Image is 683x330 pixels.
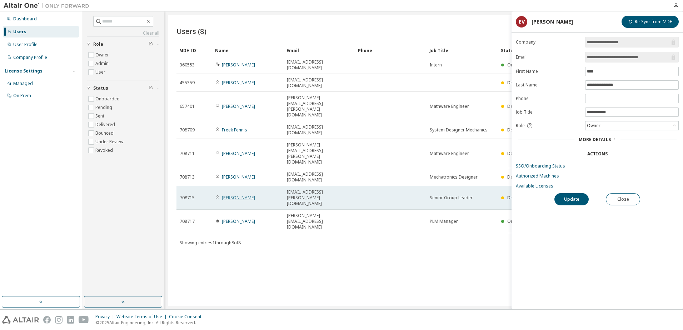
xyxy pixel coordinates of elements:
[516,183,679,189] a: Available Licenses
[149,41,153,47] span: Clear filter
[507,62,532,68] span: Onboarded
[43,316,51,324] img: facebook.svg
[95,51,110,59] label: Owner
[2,316,39,324] img: altair_logo.svg
[180,80,195,86] span: 455359
[13,93,31,99] div: On Prem
[87,30,159,36] a: Clear all
[507,103,527,109] span: Delivered
[430,219,458,224] span: PLM Manager
[95,103,114,112] label: Pending
[215,45,281,56] div: Name
[95,129,115,137] label: Bounced
[516,54,581,60] label: Email
[222,80,255,86] a: [PERSON_NAME]
[516,173,679,179] a: Authorized Machines
[430,127,488,133] span: System Designer Mechanics
[180,62,195,68] span: 360553
[180,127,195,133] span: 708709
[67,316,74,324] img: linkedin.svg
[180,240,241,246] span: Showing entries 1 through 8 of 8
[358,45,424,56] div: Phone
[87,36,159,52] button: Role
[430,195,473,201] span: Senior Group Leader
[430,151,469,156] span: Mathware Engineer
[87,80,159,96] button: Status
[4,2,93,9] img: Altair One
[13,55,47,60] div: Company Profile
[222,195,255,201] a: [PERSON_NAME]
[507,218,532,224] span: Onboarded
[516,163,679,169] a: SSO/Onboarding Status
[287,95,352,118] span: [PERSON_NAME][EMAIL_ADDRESS][PERSON_NAME][DOMAIN_NAME]
[95,120,116,129] label: Delivered
[180,195,195,201] span: 708715
[13,16,37,22] div: Dashboard
[586,122,602,130] div: Owner
[287,213,352,230] span: [PERSON_NAME][EMAIL_ADDRESS][DOMAIN_NAME]
[93,85,108,91] span: Status
[95,314,116,320] div: Privacy
[95,95,121,103] label: Onboarded
[516,96,581,101] label: Phone
[430,104,469,109] span: Mathware Engineer
[579,136,611,142] span: More Details
[116,314,169,320] div: Website Terms of Use
[516,109,581,115] label: Job Title
[516,123,525,129] span: Role
[222,174,255,180] a: [PERSON_NAME]
[554,193,589,205] button: Update
[501,45,634,56] div: Status
[5,68,43,74] div: License Settings
[430,174,478,180] span: Mechatronics Designer
[95,59,110,68] label: Admin
[430,62,442,68] span: Intern
[79,316,89,324] img: youtube.svg
[507,80,527,86] span: Delivered
[95,112,106,120] label: Sent
[95,320,206,326] p: © 2025 Altair Engineering, Inc. All Rights Reserved.
[55,316,63,324] img: instagram.svg
[95,68,107,76] label: User
[222,127,247,133] a: Freek Fennis
[286,45,352,56] div: Email
[532,19,573,25] div: [PERSON_NAME]
[587,151,608,157] div: Actions
[13,81,33,86] div: Managed
[622,16,679,28] button: Re-Sync from MDH
[180,104,195,109] span: 657401
[13,42,38,47] div: User Profile
[516,82,581,88] label: Last Name
[507,127,527,133] span: Delivered
[287,189,352,206] span: [EMAIL_ADDRESS][PERSON_NAME][DOMAIN_NAME]
[507,174,527,180] span: Delivered
[222,218,255,224] a: [PERSON_NAME]
[516,69,581,74] label: First Name
[222,62,255,68] a: [PERSON_NAME]
[429,45,495,56] div: Job Title
[176,26,206,36] span: Users (8)
[179,45,209,56] div: MDH ID
[585,121,678,130] div: Owner
[13,29,26,35] div: Users
[222,103,255,109] a: [PERSON_NAME]
[287,142,352,165] span: [PERSON_NAME][EMAIL_ADDRESS][PERSON_NAME][DOMAIN_NAME]
[516,39,581,45] label: Company
[149,85,153,91] span: Clear filter
[287,59,352,71] span: [EMAIL_ADDRESS][DOMAIN_NAME]
[287,124,352,136] span: [EMAIL_ADDRESS][DOMAIN_NAME]
[180,174,195,180] span: 708713
[95,146,114,155] label: Revoked
[95,137,125,146] label: Under Review
[507,150,527,156] span: Delivered
[287,171,352,183] span: [EMAIL_ADDRESS][DOMAIN_NAME]
[93,41,103,47] span: Role
[180,219,195,224] span: 708717
[287,77,352,89] span: [EMAIL_ADDRESS][DOMAIN_NAME]
[516,16,527,27] div: Ev
[507,195,527,201] span: Delivered
[222,150,255,156] a: [PERSON_NAME]
[606,193,640,205] button: Close
[180,151,195,156] span: 708711
[169,314,206,320] div: Cookie Consent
